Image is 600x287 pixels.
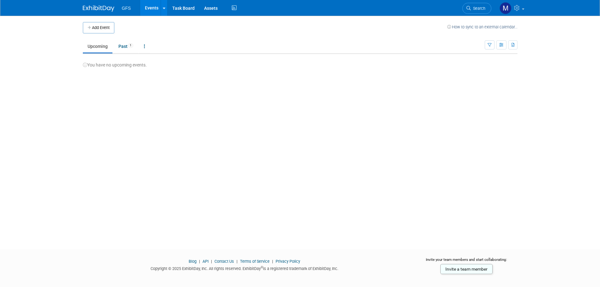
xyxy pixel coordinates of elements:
span: | [197,259,202,264]
a: How to sync to an external calendar... [447,25,517,29]
sup: ® [261,266,263,269]
a: Search [462,3,491,14]
span: | [271,259,275,264]
span: Search [471,6,485,11]
a: Contact Us [214,259,234,264]
a: Past1 [114,40,138,52]
span: GFS [122,6,131,11]
span: 1 [128,43,133,48]
img: ExhibitDay [83,5,114,12]
span: You have no upcoming events. [83,62,147,67]
img: Molly Perez [500,2,511,14]
div: Invite your team members and start collaborating: [416,257,517,267]
a: Upcoming [83,40,112,52]
a: Blog [189,259,197,264]
button: Add Event [83,22,114,33]
a: Privacy Policy [276,259,300,264]
a: API [203,259,209,264]
span: | [209,259,214,264]
a: Invite a team member [440,264,493,274]
div: Copyright © 2025 ExhibitDay, Inc. All rights reserved. ExhibitDay is a registered trademark of Ex... [83,264,407,272]
a: Terms of Service [240,259,270,264]
span: | [235,259,239,264]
